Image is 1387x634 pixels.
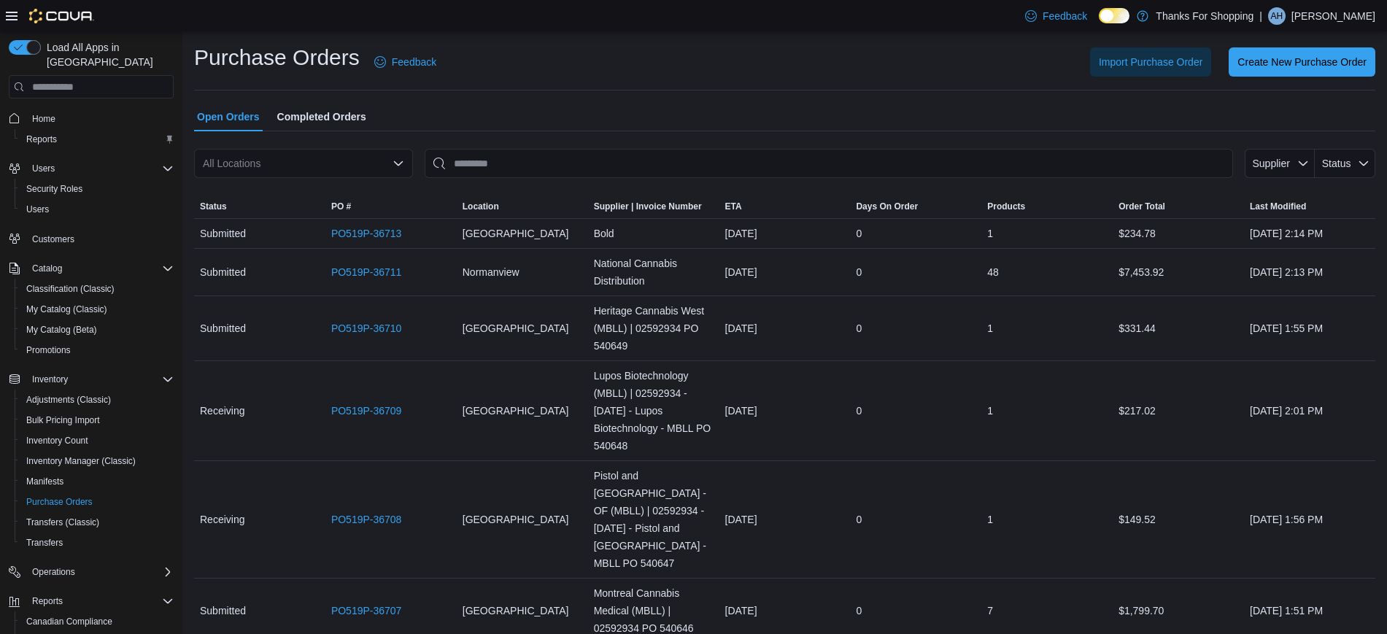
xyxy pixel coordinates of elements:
a: My Catalog (Beta) [20,321,103,339]
span: Purchase Orders [20,493,174,511]
button: Operations [26,563,81,581]
button: Inventory Count [15,430,179,451]
span: 0 [856,263,862,281]
div: [DATE] 1:55 PM [1244,314,1375,343]
button: Order Total [1113,195,1244,218]
button: Canadian Compliance [15,611,179,632]
span: Submitted [200,263,246,281]
span: My Catalog (Classic) [20,301,174,318]
span: Users [32,163,55,174]
button: ETA [719,195,851,218]
div: Location [463,201,499,212]
span: Supplier [1253,158,1290,169]
button: Catalog [3,258,179,279]
a: Transfers [20,534,69,552]
span: Catalog [32,263,62,274]
span: Create New Purchase Order [1237,55,1367,69]
div: $217.02 [1113,396,1244,425]
button: Days On Order [850,195,981,218]
span: PO # [331,201,351,212]
a: Feedback [368,47,442,77]
div: Alanna Holt [1268,7,1286,25]
span: Feedback [1043,9,1087,23]
div: $331.44 [1113,314,1244,343]
button: Promotions [15,340,179,360]
span: Customers [26,230,174,248]
span: [GEOGRAPHIC_DATA] [463,320,569,337]
span: Submitted [200,602,246,619]
p: [PERSON_NAME] [1291,7,1375,25]
span: 48 [987,263,999,281]
span: Last Modified [1250,201,1306,212]
a: PO519P-36710 [331,320,402,337]
div: [DATE] 2:13 PM [1244,258,1375,287]
span: Receiving [200,511,244,528]
button: Adjustments (Classic) [15,390,179,410]
span: Status [1322,158,1351,169]
a: Feedback [1019,1,1093,31]
span: 1 [987,511,993,528]
button: Create New Purchase Order [1229,47,1375,77]
button: Status [194,195,325,218]
span: Submitted [200,225,246,242]
span: Normanview [463,263,519,281]
span: Receiving [200,402,244,420]
a: Bulk Pricing Import [20,411,106,429]
span: Days On Order [856,201,918,212]
span: Inventory [32,374,68,385]
span: Adjustments (Classic) [26,394,111,406]
div: [DATE] 2:14 PM [1244,219,1375,248]
div: $149.52 [1113,505,1244,534]
span: Submitted [200,320,246,337]
span: 0 [856,402,862,420]
button: Products [981,195,1113,218]
span: 0 [856,320,862,337]
span: My Catalog (Beta) [20,321,174,339]
span: [GEOGRAPHIC_DATA] [463,511,569,528]
a: Adjustments (Classic) [20,391,117,409]
button: Manifests [15,471,179,492]
button: Users [26,160,61,177]
div: $234.78 [1113,219,1244,248]
div: Bold [588,219,719,248]
a: Canadian Compliance [20,613,118,630]
span: Operations [32,566,75,578]
div: [DATE] [719,396,851,425]
button: Last Modified [1244,195,1375,218]
span: Catalog [26,260,174,277]
span: My Catalog (Beta) [26,324,97,336]
button: Location [457,195,588,218]
button: Classification (Classic) [15,279,179,299]
span: Canadian Compliance [26,616,112,627]
div: [DATE] [719,314,851,343]
span: Reports [26,592,174,610]
button: Reports [3,591,179,611]
p: Thanks For Shopping [1156,7,1253,25]
span: Users [26,160,174,177]
span: Home [32,113,55,125]
button: Users [15,199,179,220]
button: Transfers (Classic) [15,512,179,533]
span: [GEOGRAPHIC_DATA] [463,602,569,619]
a: Purchase Orders [20,493,98,511]
span: Feedback [392,55,436,69]
div: [DATE] 1:51 PM [1244,596,1375,625]
span: Security Roles [20,180,174,198]
span: 0 [856,511,862,528]
a: Inventory Manager (Classic) [20,452,142,470]
span: Inventory Count [20,432,174,449]
span: Users [26,204,49,215]
a: PO519P-36711 [331,263,402,281]
span: Inventory Manager (Classic) [26,455,136,467]
button: Open list of options [393,158,404,169]
span: Security Roles [26,183,82,195]
button: My Catalog (Beta) [15,320,179,340]
span: ETA [725,201,742,212]
a: Inventory Count [20,432,94,449]
div: $1,799.70 [1113,596,1244,625]
button: Inventory Manager (Classic) [15,451,179,471]
span: My Catalog (Classic) [26,304,107,315]
button: Supplier | Invoice Number [588,195,719,218]
span: Reports [32,595,63,607]
button: Operations [3,562,179,582]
